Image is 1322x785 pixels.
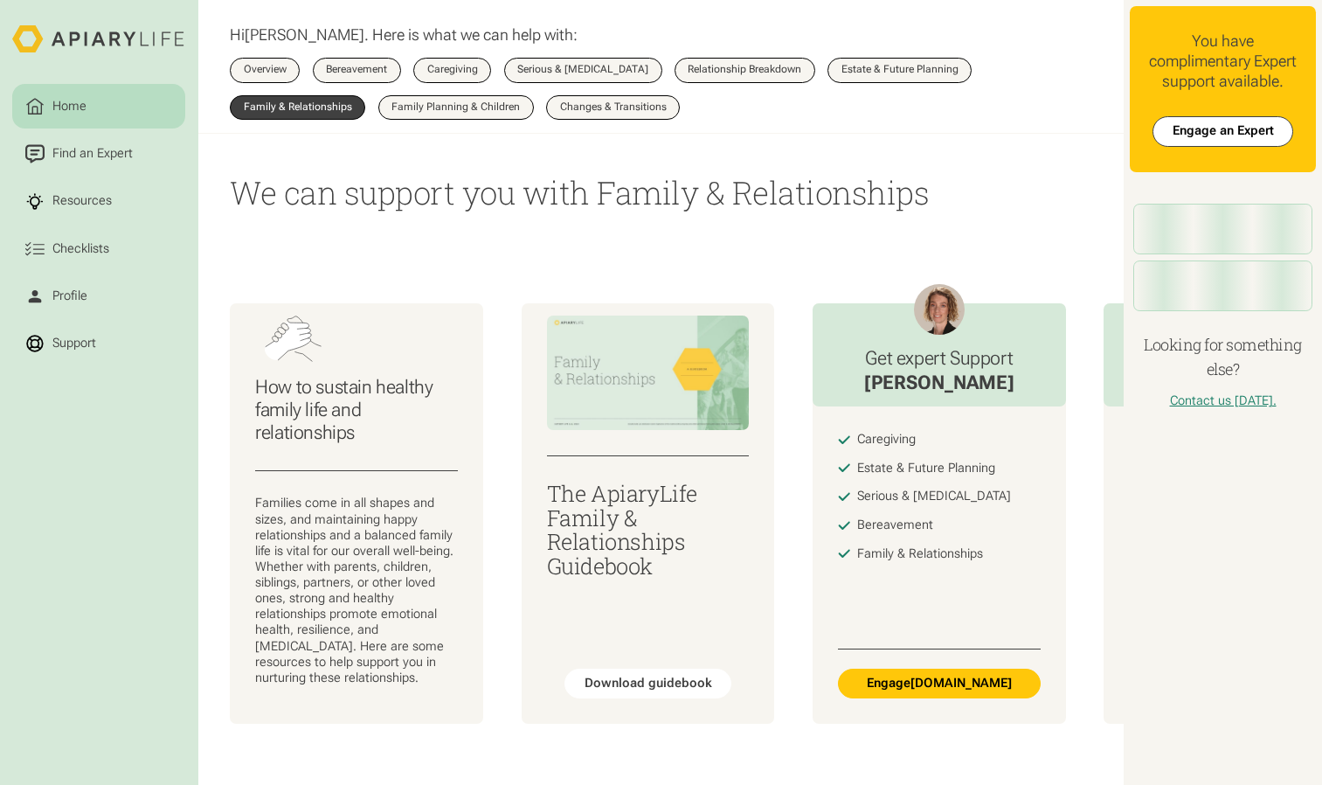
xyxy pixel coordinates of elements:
[49,334,99,353] div: Support
[864,371,1014,394] div: [PERSON_NAME]
[245,25,364,44] span: [PERSON_NAME]
[504,58,662,82] a: Serious & [MEDICAL_DATA]
[49,240,112,259] div: Checklists
[391,102,520,113] div: Family Planning & Children
[12,132,185,177] a: Find an Expert
[230,58,300,82] a: Overview
[1130,333,1315,380] h4: Looking for something else?
[12,226,185,271] a: Checklists
[675,58,815,82] a: Relationship Breakdown
[1170,393,1277,408] a: Contact us [DATE].
[244,102,352,113] div: Family & Relationships
[49,287,90,306] div: Profile
[255,376,458,444] h3: How to sustain healthy family life and relationships
[857,518,933,533] div: Bereavement
[688,65,801,75] div: Relationship Breakdown
[1152,116,1293,147] a: Engage an Expert
[413,58,491,82] a: Caregiving
[838,669,1041,699] a: Engage[DOMAIN_NAME]
[564,669,731,699] a: Download guidebook
[49,97,89,116] div: Home
[12,274,185,319] a: Profile
[1143,31,1304,91] div: You have complimentary Expert support available.
[255,496,458,686] p: Families come in all shapes and sizes, and maintaining happy relationships and a balanced family ...
[378,95,534,120] a: Family Planning & Children
[230,95,365,120] a: Family & Relationships
[560,102,667,113] div: Changes & Transitions
[857,461,995,476] div: Estate & Future Planning
[864,347,1014,370] h3: Get expert Support
[230,171,1092,214] h1: We can support you with Family & Relationships
[857,546,983,562] div: Family & Relationships
[546,95,680,120] a: Changes & Transitions
[427,65,478,75] div: Caregiving
[12,84,185,129] a: Home
[547,482,750,580] h3: The ApiaryLife Family & Relationships Guidebook
[857,489,1011,504] div: Serious & [MEDICAL_DATA]
[12,322,185,366] a: Support
[841,65,959,75] div: Estate & Future Planning
[313,58,401,82] a: Bereavement
[857,432,916,448] div: Caregiving
[827,58,972,82] a: Estate & Future Planning
[230,25,578,45] p: Hi . Here is what we can help with:
[12,179,185,224] a: Resources
[517,65,648,75] div: Serious & [MEDICAL_DATA]
[326,65,387,75] div: Bereavement
[49,144,135,163] div: Find an Expert
[49,192,114,212] div: Resources
[910,676,1012,691] span: [DOMAIN_NAME]
[585,676,712,691] div: Download guidebook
